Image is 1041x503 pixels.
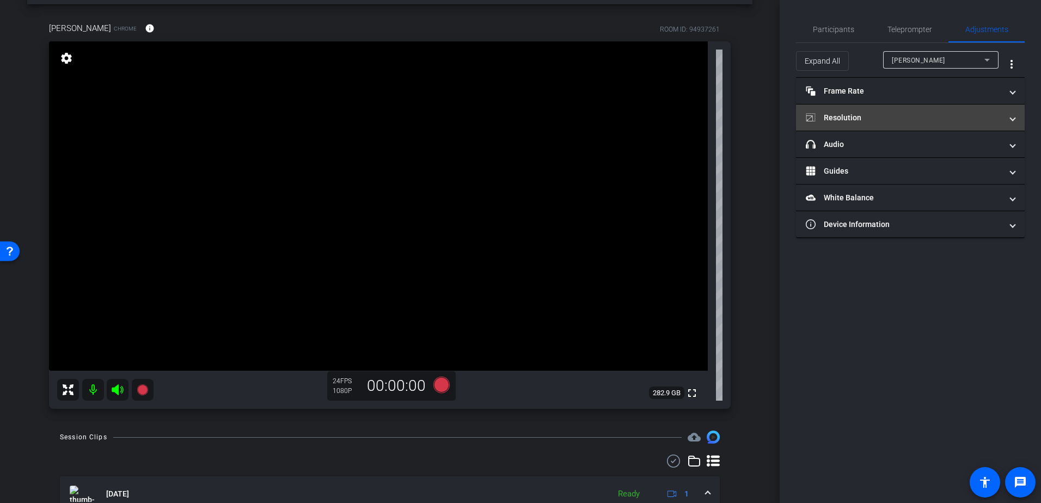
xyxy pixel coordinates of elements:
mat-icon: info [145,23,155,33]
span: [PERSON_NAME] [892,57,945,64]
button: Expand All [796,51,849,71]
span: Teleprompter [887,26,932,33]
span: 282.9 GB [649,387,684,400]
mat-expansion-panel-header: Audio [796,131,1025,157]
mat-icon: fullscreen [685,387,699,400]
button: More Options for Adjustments Panel [999,51,1025,77]
span: Chrome [114,24,137,33]
mat-icon: settings [59,52,74,65]
mat-panel-title: Device Information [806,219,1002,230]
mat-icon: more_vert [1005,58,1018,71]
mat-panel-title: Resolution [806,112,1002,124]
div: 1080P [333,387,360,395]
div: 24 [333,377,360,385]
span: 1 [684,488,689,500]
mat-expansion-panel-header: Device Information [796,211,1025,237]
span: Adjustments [965,26,1008,33]
div: ROOM ID: 94937261 [660,24,720,34]
span: Expand All [805,51,840,71]
mat-panel-title: Guides [806,165,1002,177]
div: Ready [613,488,645,500]
mat-panel-title: White Balance [806,192,1002,204]
span: [PERSON_NAME] [49,22,111,34]
div: Session Clips [60,432,107,443]
mat-expansion-panel-header: Guides [796,158,1025,184]
mat-expansion-panel-header: White Balance [796,185,1025,211]
mat-expansion-panel-header: Frame Rate [796,78,1025,104]
mat-panel-title: Audio [806,139,1002,150]
span: [DATE] [106,488,129,500]
mat-icon: cloud_upload [688,431,701,444]
span: Participants [813,26,854,33]
img: thumb-nail [70,486,94,502]
img: Session clips [707,431,720,444]
mat-panel-title: Frame Rate [806,85,1002,97]
div: 00:00:00 [360,377,433,395]
mat-expansion-panel-header: Resolution [796,105,1025,131]
mat-icon: accessibility [978,476,991,489]
mat-icon: message [1014,476,1027,489]
span: Destinations for your clips [688,431,701,444]
span: FPS [340,377,352,385]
